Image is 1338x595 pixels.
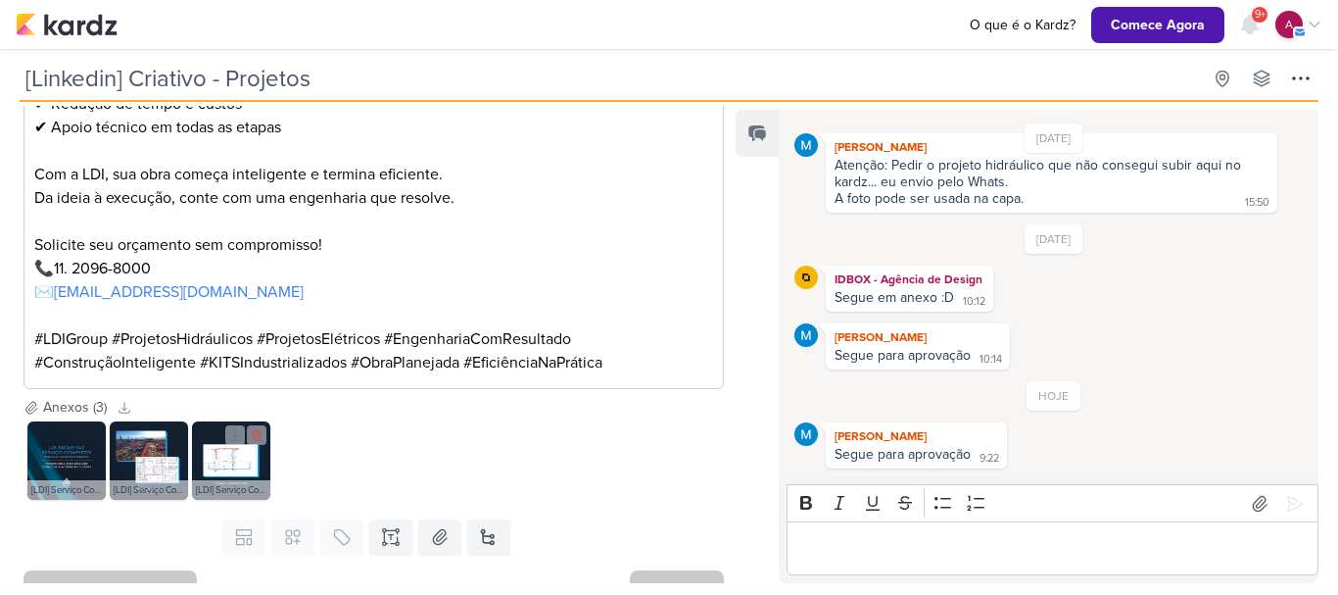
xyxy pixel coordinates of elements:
[110,480,188,500] div: [LDI] Serviço Completo - 02.png
[830,327,1006,347] div: [PERSON_NAME]
[980,352,1002,368] div: 10:14
[34,233,714,327] p: Solicite seu orçamento sem compromisso! 📞11. 2096-8000 ✉️
[1275,11,1303,38] div: aline.ferraz@ldigroup.com.br
[835,190,1024,207] div: A foto pode ser usada na capa.
[794,266,818,289] img: IDBOX - Agência de Design
[16,13,118,36] img: kardz.app
[1285,16,1293,33] p: a
[830,137,1273,157] div: [PERSON_NAME]
[1091,7,1224,43] button: Comece Agora
[27,421,106,500] img: kp0oLozxxOjZsS6lnLD1fl9lfTD1PzdPsFi549jw.png
[830,270,989,289] div: IDBOX - Agência de Design
[980,451,999,467] div: 9:22
[54,282,304,302] a: [EMAIL_ADDRESS][DOMAIN_NAME]
[794,422,818,446] img: MARIANA MIRANDA
[794,323,818,347] img: MARIANA MIRANDA
[835,347,971,364] div: Segue para aprovação
[830,426,1003,446] div: [PERSON_NAME]
[1245,195,1269,211] div: 15:50
[794,133,818,157] img: MARIANA MIRANDA
[20,61,1201,96] input: Kard Sem Título
[110,421,188,500] img: 1MvhmywIJKYWHx93WBI0BCXwVkfmV2SQfhSHkSDT.png
[787,521,1318,575] div: Editor editing area: main
[835,157,1268,190] div: Atenção: Pedir o projeto hidráulico que não consegui subir aqui no kardz... eu envio pelo Whats.
[34,327,714,374] p: #LDIGroup #ProjetosHidráulicos #ProjetosElétricos #EngenhariaComResultado #ConstruçãoInteligente ...
[835,446,971,463] div: Segue para aprovação
[192,421,270,500] img: DdqNF3o1lIbzg8kJDE3velvlwtQbYWSEVU3uH7lV.png
[962,15,1083,35] a: O que é o Kardz?
[27,480,106,500] div: [LDI] Serviço Completo - 01.png
[963,294,985,310] div: 10:12
[1255,7,1266,23] span: 9+
[787,484,1318,522] div: Editor toolbar
[43,397,107,418] div: Anexos (3)
[835,289,954,306] div: Segue em anexo :D
[34,163,714,233] p: Com a LDI, sua obra começa inteligente e termina eficiente. Da ideia à execução, conte com uma en...
[192,480,270,500] div: [LDI] Serviço Completo - 03.png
